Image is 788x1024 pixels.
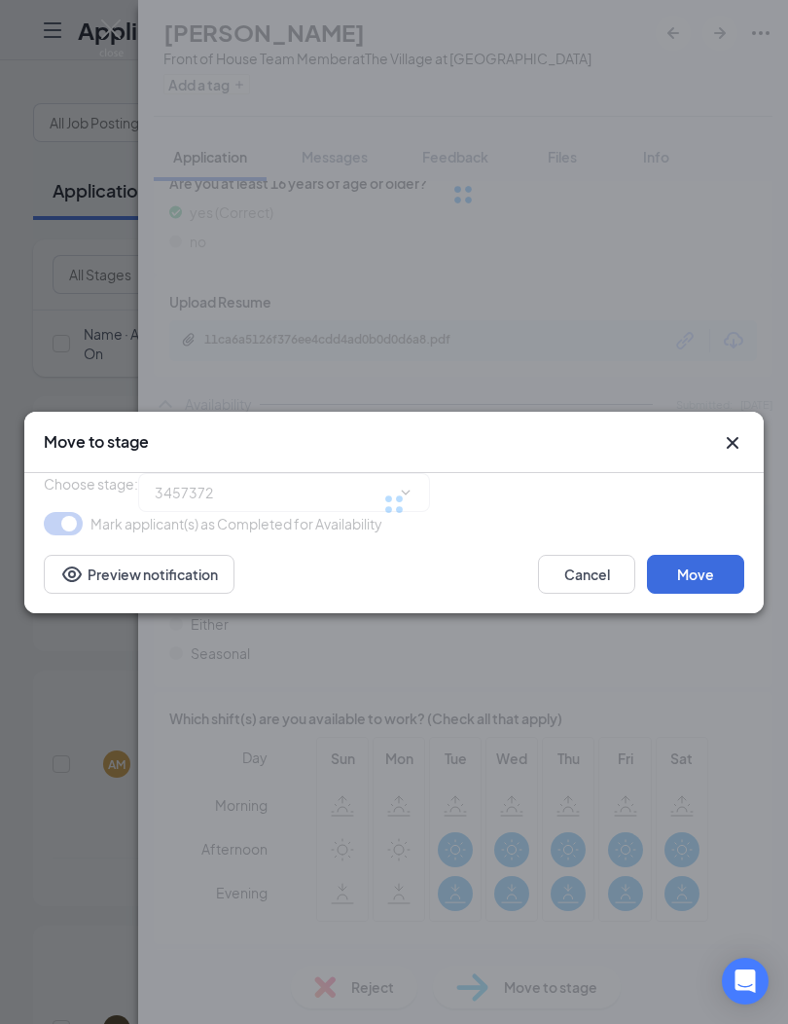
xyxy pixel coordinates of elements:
[722,958,769,1005] div: Open Intercom Messenger
[60,563,84,586] svg: Eye
[721,431,744,455] button: Close
[44,555,234,594] button: Preview notificationEye
[44,431,149,453] h3: Move to stage
[721,431,744,455] svg: Cross
[647,555,744,594] button: Move
[538,555,635,594] button: Cancel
